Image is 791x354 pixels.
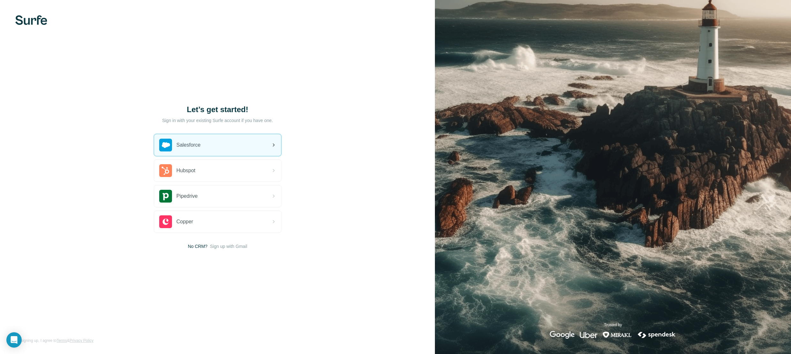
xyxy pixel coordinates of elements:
[154,104,281,115] h1: Let’s get started!
[162,117,273,124] p: Sign in with your existing Surfe account if you have one.
[637,331,676,339] img: spendesk's logo
[176,218,193,226] span: Copper
[159,139,172,151] img: salesforce's logo
[159,164,172,177] img: hubspot's logo
[6,332,22,348] div: Open Intercom Messenger
[159,215,172,228] img: copper's logo
[176,141,201,149] span: Salesforce
[604,322,622,328] p: Trusted by
[580,331,597,339] img: uber's logo
[70,338,93,343] a: Privacy Policy
[188,243,207,250] span: No CRM?
[550,331,575,339] img: google's logo
[15,338,93,343] span: By signing up, I agree to &
[176,167,196,174] span: Hubspot
[159,190,172,203] img: pipedrive's logo
[210,243,247,250] button: Sign up with Gmail
[176,192,198,200] span: Pipedrive
[15,15,47,25] img: Surfe's logo
[56,338,67,343] a: Terms
[602,331,632,339] img: mirakl's logo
